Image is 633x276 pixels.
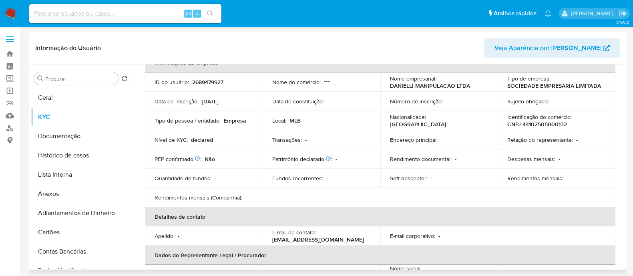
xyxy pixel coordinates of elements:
p: Nível de KYC : [155,136,188,143]
button: Adiantamentos de Dinheiro [31,203,131,223]
p: Apelido : [155,232,175,240]
button: Retornar ao pedido padrão [121,75,128,84]
p: Nome empresarial : [390,75,436,82]
p: - [438,232,440,240]
p: Tipo de pessoa / entidade : [155,117,221,124]
p: - [336,155,337,163]
a: Notificações [545,10,551,17]
p: ID do usuário : [155,79,189,86]
p: Rendimento documental : [390,155,452,163]
p: Nacionalidade : [390,113,426,121]
p: CNPJ 44102505000132 [507,121,567,128]
p: [DATE] [202,98,219,105]
th: Detalhes de contato [145,207,615,226]
a: Sair [619,9,627,18]
p: Relação do representante : [507,136,573,143]
p: Data de constituição : [272,98,324,105]
p: - [567,175,568,182]
p: [EMAIL_ADDRESS][DOMAIN_NAME] [272,236,364,243]
p: 2689479927 [192,79,223,86]
p: DANIELLI MANIPULACAO LTDA [390,82,470,89]
span: Atalhos rápidos [494,9,537,18]
p: - [326,175,328,182]
p: declared [191,136,213,143]
button: search-icon [202,8,218,19]
p: Soft descriptor : [390,175,428,182]
button: Histórico de casos [31,146,131,165]
p: E-mail corporativo : [390,232,435,240]
p: [GEOGRAPHIC_DATA] [390,121,446,128]
p: - [455,155,456,163]
p: Endereço principal : [390,136,438,143]
p: - [327,98,329,105]
p: - [245,194,247,201]
button: KYC [31,107,131,127]
p: Despesas mensais : [507,155,555,163]
p: E-mail de contato : [272,229,316,236]
input: Pesquise usuários ou casos... [29,8,221,19]
p: - [305,136,307,143]
p: Quantidade de fundos : [155,175,211,182]
p: - [576,136,578,143]
span: Veja Aparência por [PERSON_NAME] [494,38,601,58]
p: anna.almeida@mercadopago.com.br [571,10,616,17]
p: Nome social : [390,265,422,272]
p: Sujeito obrigado : [507,98,549,105]
p: Empresa [224,117,246,124]
p: Rendimentos mensais (Companhia) : [155,194,242,201]
button: Anexos [31,184,131,203]
p: - [215,175,216,182]
button: Procurar [37,75,44,82]
input: Procurar [45,75,115,83]
p: MLB [289,117,301,124]
button: Lista Interna [31,165,131,184]
p: Nome do comércio : [272,79,321,86]
span: s [196,10,198,17]
span: Alt [185,10,191,17]
button: Documentação [31,127,131,146]
p: Fundos recorrentes : [272,175,323,182]
p: - [178,232,179,240]
button: Cartões [31,223,131,242]
p: Transações : [272,136,302,143]
h1: Informação do Usuário [35,44,101,52]
button: Veja Aparência por [PERSON_NAME] [484,38,620,58]
th: Dados do Representante Legal / Procurador [145,246,615,265]
p: SOCIEDADE EMPRESARIA LIMITADA [507,82,601,89]
p: Número de inscrição : [390,98,443,105]
p: Identificação do comércio : [507,113,572,121]
p: - [559,155,560,163]
p: Data de inscrição : [155,98,199,105]
p: PEP confirmado : [155,155,201,163]
p: Rendimentos mensais : [507,175,563,182]
button: Contas Bancárias [31,242,131,261]
p: Tipo de empresa : [507,75,551,82]
p: Patrimônio declarado : [272,155,332,163]
p: - [431,175,432,182]
p: Local : [272,117,286,124]
p: - [552,98,554,105]
p: - [446,98,448,105]
p: Não [205,155,215,163]
button: Geral [31,88,131,107]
